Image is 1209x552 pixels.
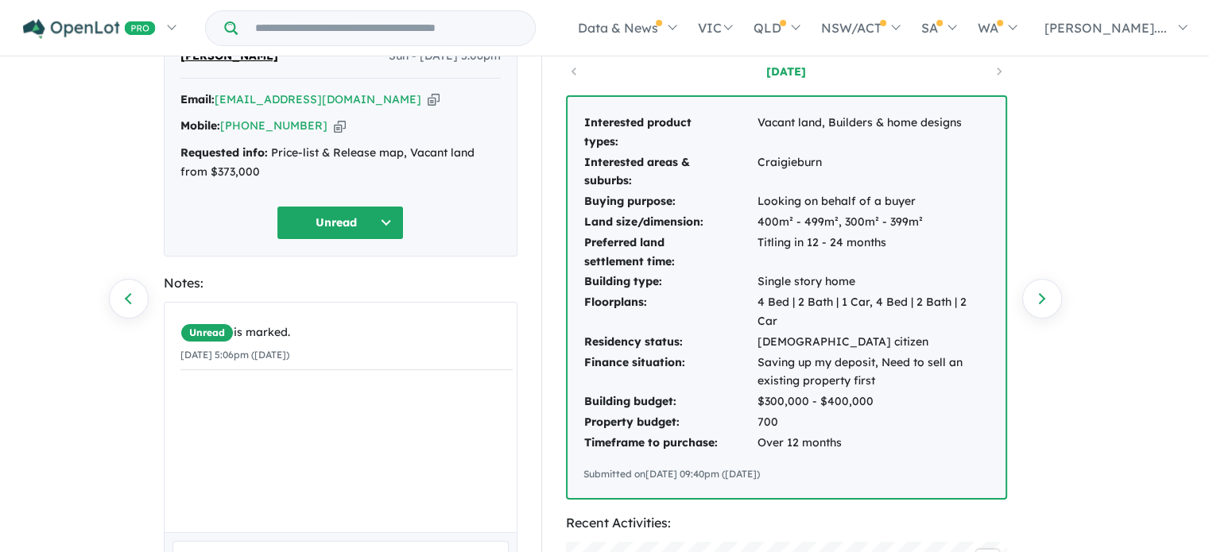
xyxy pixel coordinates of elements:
[180,145,268,160] strong: Requested info:
[757,433,990,454] td: Over 12 months
[583,392,757,412] td: Building budget:
[180,349,289,361] small: [DATE] 5:06pm ([DATE])
[583,433,757,454] td: Timeframe to purchase:
[583,292,757,332] td: Floorplans:
[180,144,501,182] div: Price-list & Release map, Vacant land from $373,000
[583,212,757,233] td: Land size/dimension:
[719,64,854,79] a: [DATE]
[1044,20,1167,36] span: [PERSON_NAME]....
[566,512,1007,534] div: Recent Activities:
[757,212,990,233] td: 400m² - 499m², 300m² - 399m²
[583,353,757,392] td: Finance situation:
[757,332,990,353] td: [DEMOGRAPHIC_DATA] citizen
[757,152,990,192] td: Craigieburn
[277,206,404,240] button: Unread
[583,412,757,433] td: Property budget:
[583,191,757,212] td: Buying purpose:
[583,233,757,272] td: Preferred land settlement time:
[757,392,990,412] td: $300,000 - $400,000
[180,92,215,106] strong: Email:
[428,91,440,108] button: Copy
[23,19,156,39] img: Openlot PRO Logo White
[757,353,990,392] td: Saving up my deposit, Need to sell an existing property first
[241,11,532,45] input: Try estate name, suburb, builder or developer
[164,272,517,294] div: Notes:
[583,152,757,192] td: Interested areas & suburbs:
[180,118,220,133] strong: Mobile:
[757,113,990,152] td: Vacant land, Builders & home designs
[180,323,513,342] div: is marked.
[334,118,346,134] button: Copy
[757,272,990,292] td: Single story home
[757,292,990,332] td: 4 Bed | 2 Bath | 1 Car, 4 Bed | 2 Bath | 2 Car
[583,466,990,482] div: Submitted on [DATE] 09:40pm ([DATE])
[583,332,757,353] td: Residency status:
[583,272,757,292] td: Building type:
[757,191,990,212] td: Looking on behalf of a buyer
[215,92,421,106] a: [EMAIL_ADDRESS][DOMAIN_NAME]
[220,118,327,133] a: [PHONE_NUMBER]
[757,233,990,272] td: Titling in 12 - 24 months
[757,412,990,433] td: 700
[180,323,234,342] span: Unread
[583,113,757,152] td: Interested product types:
